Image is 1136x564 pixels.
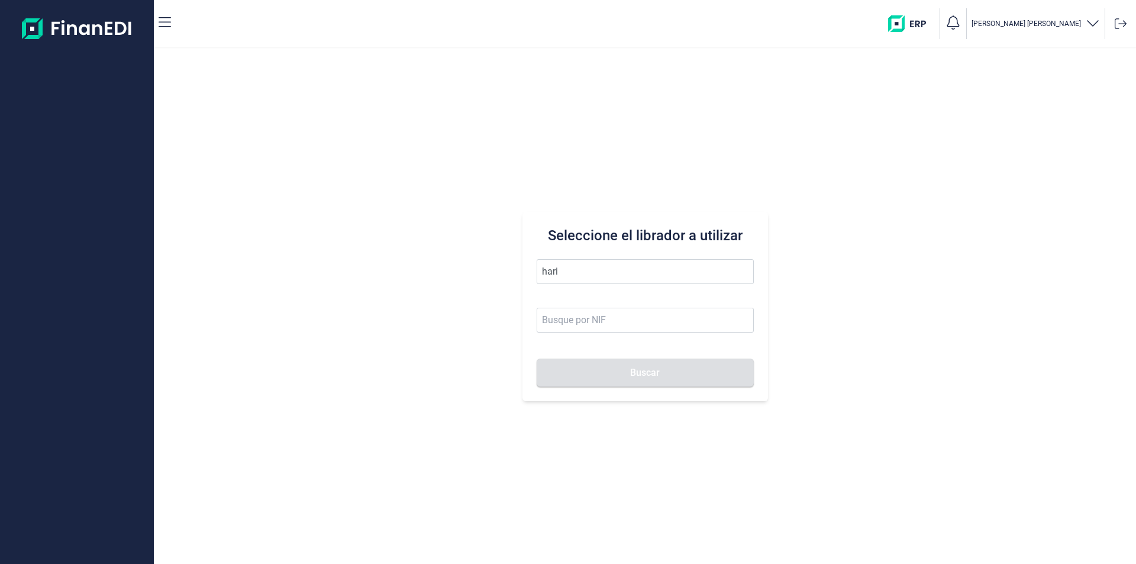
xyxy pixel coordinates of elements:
[888,15,935,32] img: erp
[972,15,1100,33] button: [PERSON_NAME] [PERSON_NAME]
[972,19,1081,28] p: [PERSON_NAME] [PERSON_NAME]
[22,9,133,47] img: Logo de aplicación
[630,368,660,377] span: Buscar
[537,308,754,333] input: Busque por NIF
[537,259,754,284] input: Seleccione la razón social
[537,226,754,245] h3: Seleccione el librador a utilizar
[537,359,754,387] button: Buscar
